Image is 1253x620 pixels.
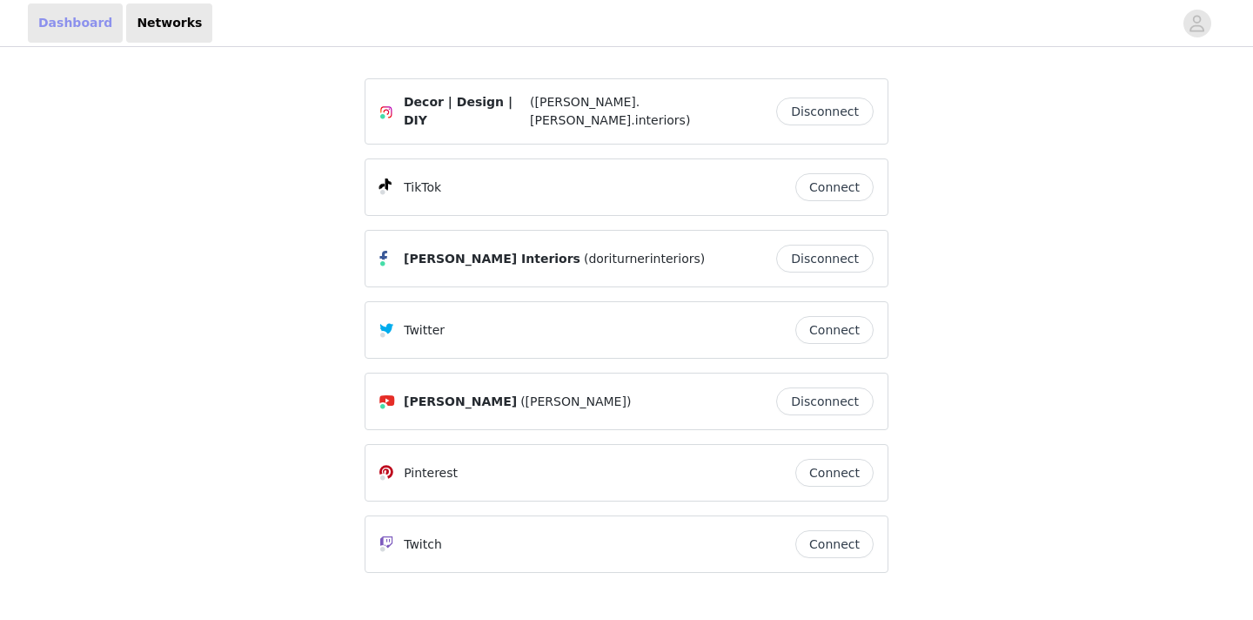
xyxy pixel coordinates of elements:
div: avatar [1189,10,1205,37]
button: Connect [795,530,874,558]
p: TikTok [404,179,441,197]
span: [PERSON_NAME] [404,393,517,411]
span: [PERSON_NAME] Interiors [404,250,580,268]
button: Disconnect [776,245,874,273]
button: Connect [795,316,874,344]
a: Dashboard [28,3,123,43]
p: Twitter [404,321,445,340]
span: ([PERSON_NAME]) [520,393,631,411]
button: Disconnect [776,387,874,415]
span: (doriturnerinteriors) [584,250,705,268]
img: Instagram Icon [379,105,393,119]
span: ([PERSON_NAME].[PERSON_NAME].interiors) [530,93,773,130]
p: Pinterest [404,464,458,482]
button: Connect [795,173,874,201]
p: Twitch [404,536,442,554]
a: Networks [126,3,212,43]
span: Decor | Design | DIY [404,93,526,130]
button: Connect [795,459,874,487]
button: Disconnect [776,98,874,125]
